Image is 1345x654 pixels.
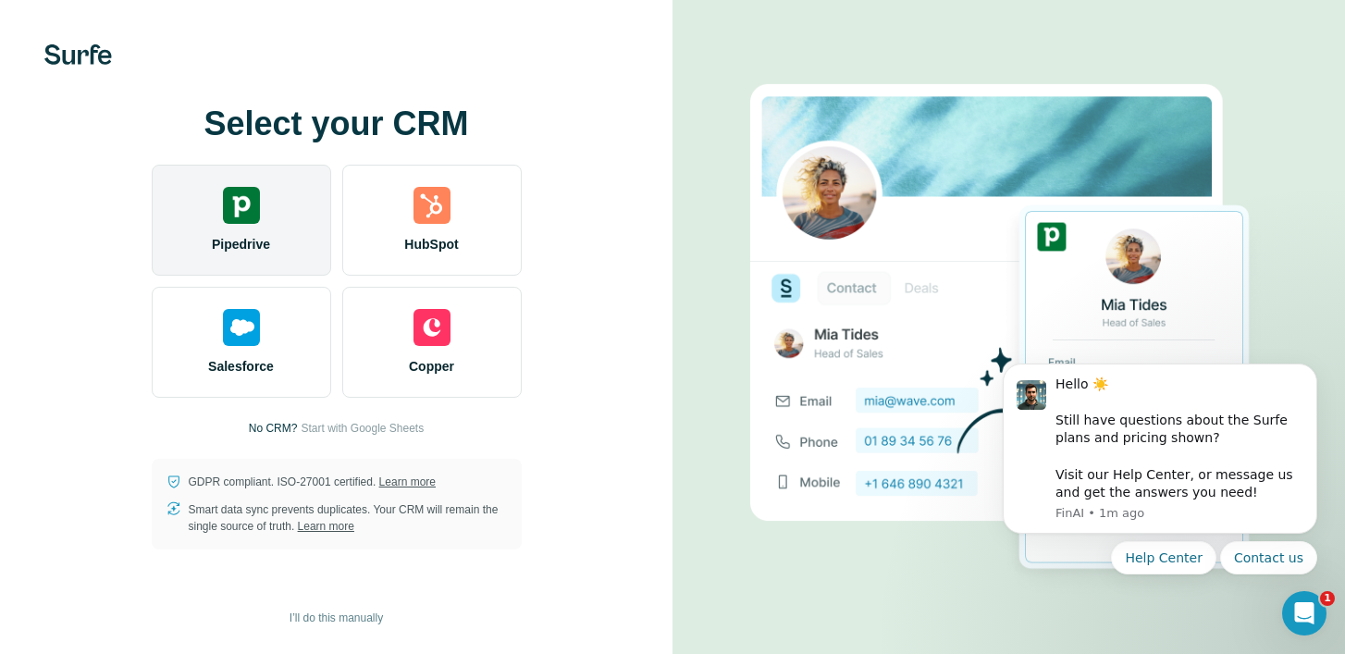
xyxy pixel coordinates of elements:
[249,420,298,437] p: No CRM?
[152,105,522,142] h1: Select your CRM
[189,474,436,490] p: GDPR compliant. ISO-27001 certified.
[223,309,260,346] img: salesforce's logo
[409,357,454,376] span: Copper
[212,235,270,253] span: Pipedrive
[290,610,383,626] span: I’ll do this manually
[44,44,112,65] img: Surfe's logo
[301,420,424,437] button: Start with Google Sheets
[277,604,396,632] button: I’ll do this manually
[223,187,260,224] img: pipedrive's logo
[975,336,1345,604] iframe: Intercom notifications message
[298,520,354,533] a: Learn more
[189,501,507,535] p: Smart data sync prevents duplicates. Your CRM will remain the single source of truth.
[404,235,458,253] span: HubSpot
[413,187,450,224] img: hubspot's logo
[379,475,436,488] a: Learn more
[750,53,1268,602] img: PIPEDRIVE image
[1320,591,1335,606] span: 1
[413,309,450,346] img: copper's logo
[208,357,274,376] span: Salesforce
[1282,591,1326,635] iframe: Intercom live chat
